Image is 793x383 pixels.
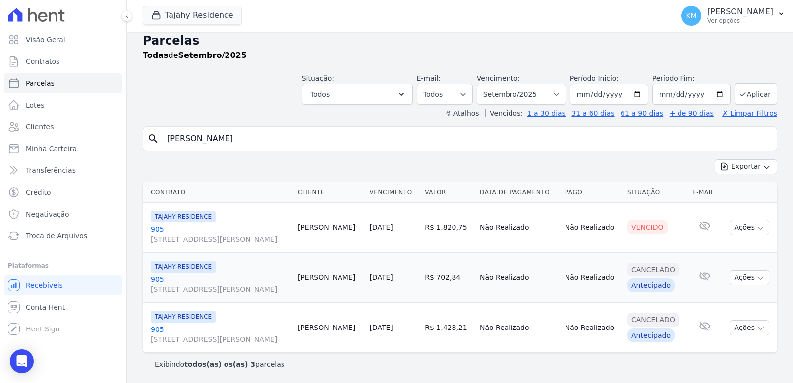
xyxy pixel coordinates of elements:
button: KM [PERSON_NAME] Ver opções [674,2,793,30]
td: Não Realizado [561,253,623,303]
a: Negativação [4,204,122,224]
span: Minha Carteira [26,144,77,154]
th: Situação [623,182,688,203]
th: Valor [421,182,476,203]
div: Antecipado [627,278,675,292]
label: Situação: [302,74,334,82]
th: Vencimento [365,182,421,203]
strong: Todas [143,51,169,60]
p: Exibindo parcelas [155,359,284,369]
button: Aplicar [735,83,777,105]
th: Pago [561,182,623,203]
td: R$ 1.428,21 [421,303,476,353]
button: Tajahy Residence [143,6,242,25]
a: Conta Hent [4,297,122,317]
a: Visão Geral [4,30,122,50]
a: Clientes [4,117,122,137]
th: Cliente [294,182,366,203]
td: R$ 702,84 [421,253,476,303]
a: ✗ Limpar Filtros [718,109,777,117]
a: Parcelas [4,73,122,93]
button: Todos [302,84,413,105]
div: Plataformas [8,260,118,272]
button: Ações [730,320,769,335]
label: Vencidos: [485,109,523,117]
span: [STREET_ADDRESS][PERSON_NAME] [151,284,290,294]
th: E-mail [688,182,721,203]
label: Vencimento: [477,74,520,82]
a: 905[STREET_ADDRESS][PERSON_NAME] [151,325,290,344]
td: Não Realizado [476,253,561,303]
span: Troca de Arquivos [26,231,87,241]
i: search [147,133,159,145]
span: Conta Hent [26,302,65,312]
button: Exportar [715,159,777,174]
span: TAJAHY RESIDENCE [151,211,216,222]
a: Minha Carteira [4,139,122,159]
a: 31 a 60 dias [571,109,614,117]
a: 905[STREET_ADDRESS][PERSON_NAME] [151,224,290,244]
a: Transferências [4,161,122,180]
span: Negativação [26,209,69,219]
span: Parcelas [26,78,55,88]
div: Vencido [627,220,668,234]
a: Troca de Arquivos [4,226,122,246]
span: Todos [310,88,330,100]
span: Recebíveis [26,280,63,290]
button: Ações [730,270,769,285]
span: Crédito [26,187,51,197]
td: [PERSON_NAME] [294,203,366,253]
p: de [143,50,247,61]
a: + de 90 dias [670,109,714,117]
label: Período Fim: [652,73,731,84]
span: TAJAHY RESIDENCE [151,311,216,323]
a: Contratos [4,52,122,71]
th: Contrato [143,182,294,203]
a: Crédito [4,182,122,202]
label: ↯ Atalhos [445,109,479,117]
div: Open Intercom Messenger [10,349,34,373]
strong: Setembro/2025 [178,51,247,60]
td: Não Realizado [561,303,623,353]
span: Clientes [26,122,54,132]
div: Antecipado [627,328,675,342]
a: [DATE] [369,324,393,331]
span: [STREET_ADDRESS][PERSON_NAME] [151,234,290,244]
td: [PERSON_NAME] [294,253,366,303]
span: Visão Geral [26,35,65,45]
td: [PERSON_NAME] [294,303,366,353]
h2: Parcelas [143,32,777,50]
a: 1 a 30 dias [527,109,566,117]
span: Lotes [26,100,45,110]
td: Não Realizado [476,303,561,353]
a: [DATE] [369,274,393,281]
span: Transferências [26,165,76,175]
span: [STREET_ADDRESS][PERSON_NAME] [151,334,290,344]
p: [PERSON_NAME] [707,7,773,17]
label: Período Inicío: [570,74,619,82]
span: TAJAHY RESIDENCE [151,261,216,273]
a: 61 a 90 dias [621,109,663,117]
th: Data de Pagamento [476,182,561,203]
label: E-mail: [417,74,441,82]
span: Contratos [26,56,59,66]
td: Não Realizado [476,203,561,253]
div: Cancelado [627,313,679,327]
input: Buscar por nome do lote ou do cliente [161,129,773,149]
p: Ver opções [707,17,773,25]
a: Recebíveis [4,275,122,295]
div: Cancelado [627,263,679,276]
a: Lotes [4,95,122,115]
button: Ações [730,220,769,235]
td: R$ 1.820,75 [421,203,476,253]
b: todos(as) os(as) 3 [184,360,255,368]
a: [DATE] [369,223,393,231]
a: 905[STREET_ADDRESS][PERSON_NAME] [151,274,290,294]
span: KM [686,12,696,19]
td: Não Realizado [561,203,623,253]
